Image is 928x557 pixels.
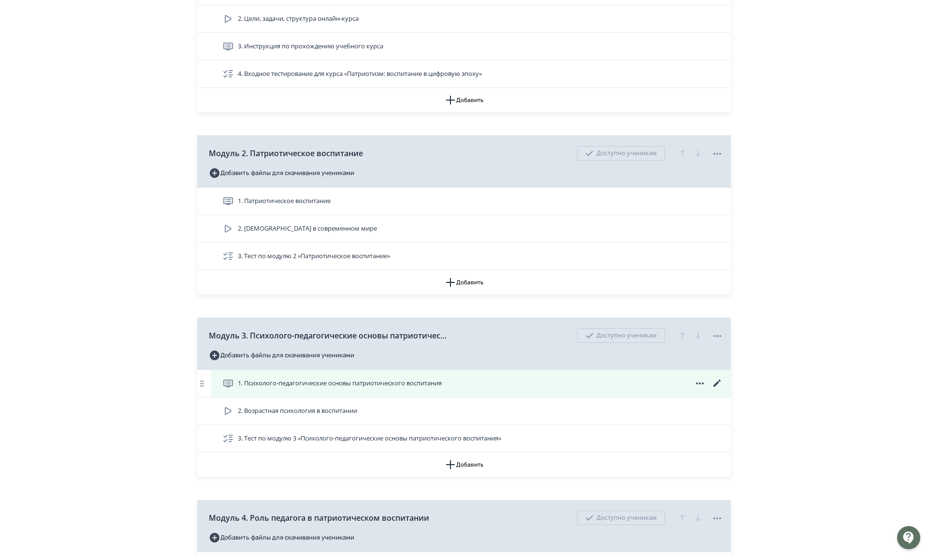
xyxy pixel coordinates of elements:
div: 2. [DEMOGRAPHIC_DATA] в современном мире [197,215,731,243]
span: 1. Психолого-педагогические основы патриотического воспитания [238,379,442,388]
div: 1. Патриотическое воспитание [197,188,731,215]
div: 2. Цели, задачи, структура онлайн-курса [197,5,731,33]
span: 3. Тест по модулю 3 «Психолого-педагогические основы патриотического воспитания» [238,434,501,443]
span: 2. Цели, задачи, структура онлайн-курса [238,14,359,24]
span: Модуль 2. Патриотическое воспитание [209,147,363,159]
div: Доступно ученикам [577,328,665,343]
button: Добавить файлы для скачивания учениками [209,165,354,181]
span: Модуль 3. Психолого-педагогические основы патриотического воспитания [209,330,450,341]
div: 3. Инструкция по прохождению учебного курса [197,33,731,60]
button: Добавить [197,270,731,294]
div: 4. Входное тестирование для курса «Патриотизм: воспитание в цифровую эпоху» [197,60,731,88]
div: 3. Тест по модулю 3 «Психолого-педагогические основы патриотического воспитания» [197,425,731,453]
div: 1. Психолого-педагогические основы патриотического воспитания [197,370,731,397]
button: Добавить файлы для скачивания учениками [209,348,354,363]
button: Добавить [197,453,731,477]
div: Доступно ученикам [577,511,665,525]
div: 3. Тест по модулю 2 «Патриотическое воспитание» [197,243,731,270]
span: Модуль 4. Роль педагога в патриотическом воспитании [209,512,429,524]
span: 2. Патриотизм в современном мире [238,224,377,234]
div: 2. Возрастная психология в воспитании [197,397,731,425]
span: 2. Возрастная психология в воспитании [238,406,357,416]
span: 1. Патриотическое воспитание [238,196,331,206]
span: 3. Инструкция по прохождению учебного курса [238,42,383,51]
div: Доступно ученикам [577,146,665,161]
button: Добавить файлы для скачивания учениками [209,530,354,545]
span: 3. Тест по модулю 2 «Патриотическое воспитание» [238,251,390,261]
button: Добавить [197,88,731,112]
span: 4. Входное тестирование для курса «Патриотизм: воспитание в цифровую эпоху» [238,69,482,79]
